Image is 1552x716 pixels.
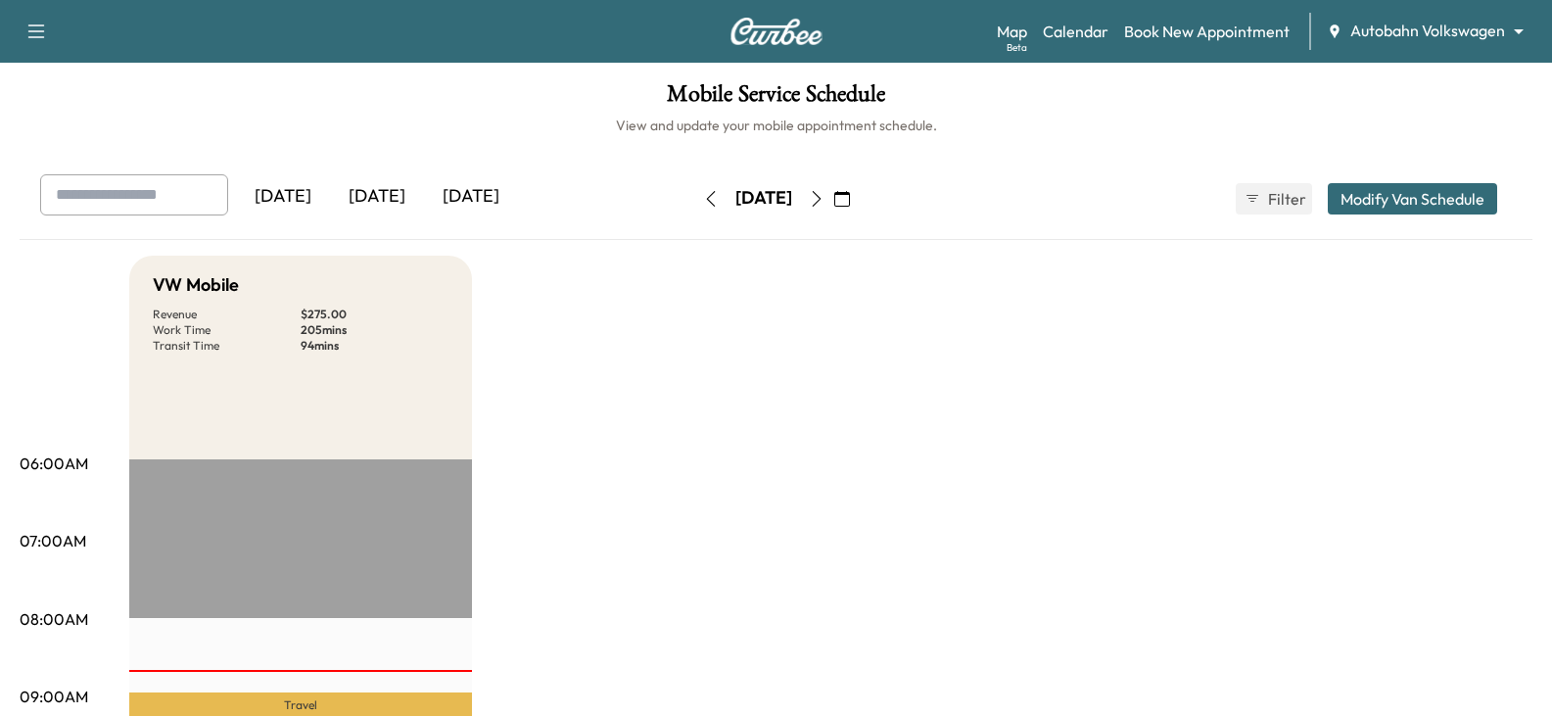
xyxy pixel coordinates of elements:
p: 07:00AM [20,529,86,552]
div: [DATE] [424,174,518,219]
button: Filter [1236,183,1312,215]
p: 205 mins [301,322,448,338]
p: Work Time [153,322,301,338]
button: Modify Van Schedule [1328,183,1497,215]
div: [DATE] [330,174,424,219]
p: 08:00AM [20,607,88,631]
h1: Mobile Service Schedule [20,82,1532,116]
span: Filter [1268,187,1303,211]
div: [DATE] [236,174,330,219]
span: Autobahn Volkswagen [1350,20,1505,42]
p: Revenue [153,307,301,322]
a: Book New Appointment [1124,20,1290,43]
div: Beta [1007,40,1027,55]
p: $ 275.00 [301,307,448,322]
p: 09:00AM [20,685,88,708]
div: [DATE] [735,186,792,211]
h6: View and update your mobile appointment schedule. [20,116,1532,135]
p: Transit Time [153,338,301,354]
img: Curbee Logo [729,18,823,45]
a: MapBeta [997,20,1027,43]
p: 94 mins [301,338,448,354]
h5: VW Mobile [153,271,239,299]
a: Calendar [1043,20,1108,43]
p: 06:00AM [20,452,88,475]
